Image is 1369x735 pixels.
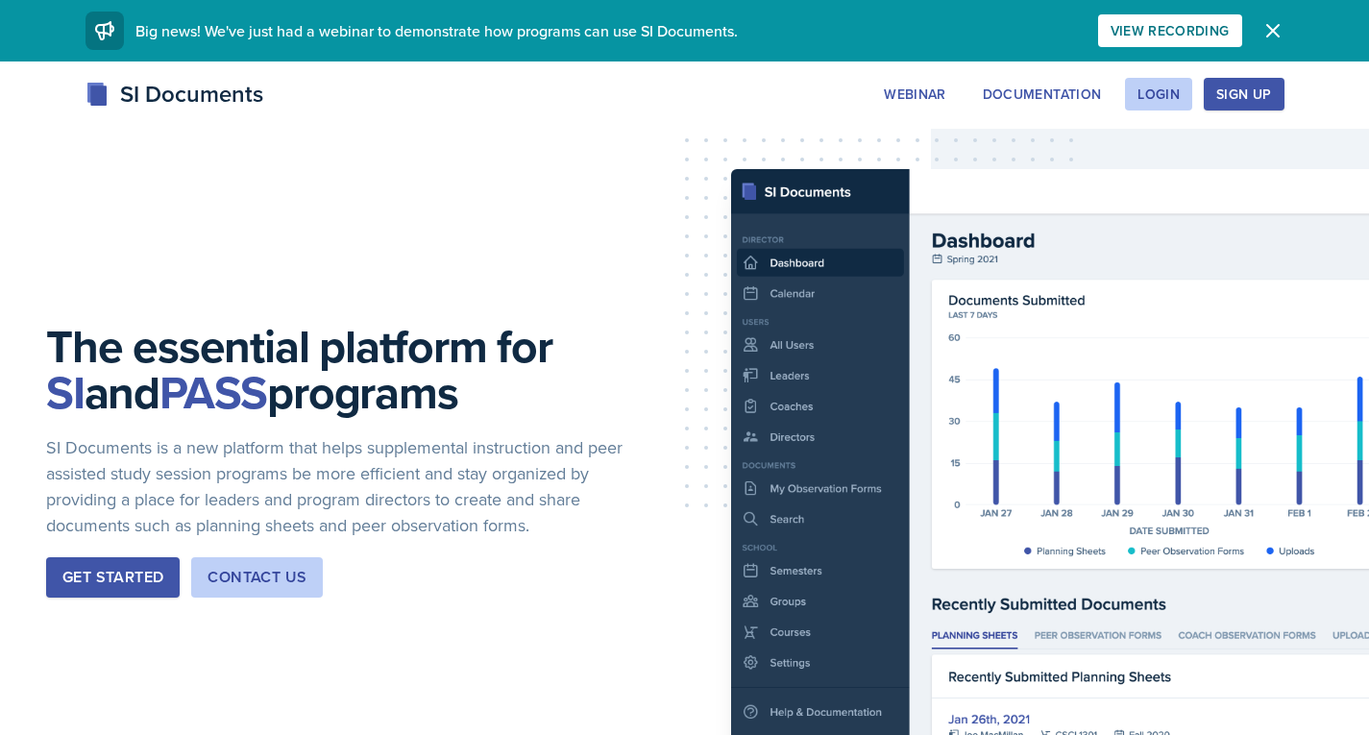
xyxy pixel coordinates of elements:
button: View Recording [1098,14,1242,47]
button: Get Started [46,557,180,598]
div: Login [1137,86,1180,102]
div: Get Started [62,566,163,589]
button: Contact Us [191,557,323,598]
button: Login [1125,78,1192,110]
button: Sign Up [1204,78,1283,110]
button: Webinar [871,78,958,110]
div: View Recording [1111,23,1230,38]
div: Documentation [983,86,1102,102]
div: Webinar [884,86,945,102]
button: Documentation [970,78,1114,110]
div: SI Documents [86,77,263,111]
span: Big news! We've just had a webinar to demonstrate how programs can use SI Documents. [135,20,738,41]
div: Contact Us [208,566,306,589]
div: Sign Up [1216,86,1271,102]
